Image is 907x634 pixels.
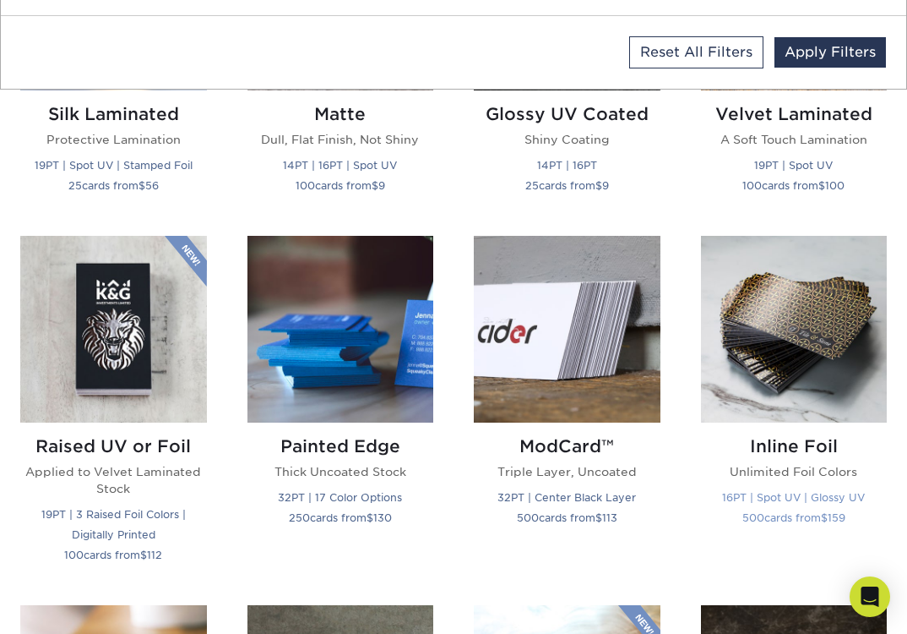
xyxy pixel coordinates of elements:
small: cards from [296,179,385,192]
p: Applied to Velvet Laminated Stock [20,463,207,498]
span: 250 [289,511,310,524]
p: Thick Uncoated Stock [247,463,434,480]
a: ModCard™ Business Cards ModCard™ Triple Layer, Uncoated 32PT | Center Black Layer 500cards from$113 [474,236,660,585]
span: 159 [828,511,845,524]
p: Triple Layer, Uncoated [474,463,660,480]
span: 113 [602,511,617,524]
h2: Raised UV or Foil [20,436,207,456]
span: $ [138,179,145,192]
span: $ [821,511,828,524]
img: New Product [165,236,207,287]
span: 500 [742,511,764,524]
small: cards from [517,511,617,524]
a: Reset All Filters [629,36,763,68]
small: cards from [742,511,845,524]
small: 14PT | 16PT | Spot UV [283,159,397,172]
span: 25 [525,179,539,192]
p: Protective Lamination [20,131,207,148]
span: 100 [742,179,762,192]
span: $ [140,549,147,561]
h2: Glossy UV Coated [474,104,660,124]
small: cards from [68,179,159,192]
small: 19PT | 3 Raised Foil Colors | Digitally Printed [41,508,186,541]
span: 112 [147,549,162,561]
h2: Matte [247,104,434,124]
p: Unlimited Foil Colors [701,463,888,480]
p: A Soft Touch Lamination [701,131,888,148]
span: 9 [602,179,609,192]
a: Apply Filters [774,37,886,68]
span: 25 [68,179,82,192]
small: 19PT | Spot UV [754,159,833,172]
img: Raised UV or Foil Business Cards [20,236,207,423]
h2: ModCard™ [474,436,660,456]
span: $ [372,179,378,192]
h2: Velvet Laminated [701,104,888,124]
small: cards from [289,511,392,524]
img: ModCard™ Business Cards [474,236,660,423]
small: cards from [525,179,609,192]
div: Open Intercom Messenger [850,577,890,617]
a: Inline Foil Business Cards Inline Foil Unlimited Foil Colors 16PT | Spot UV | Glossy UV 500cards ... [701,236,888,585]
span: 100 [296,179,315,192]
span: 9 [378,179,385,192]
a: Raised UV or Foil Business Cards Raised UV or Foil Applied to Velvet Laminated Stock 19PT | 3 Rai... [20,236,207,585]
span: $ [818,179,825,192]
h2: Painted Edge [247,436,434,456]
span: 500 [517,511,539,524]
span: 100 [64,549,84,561]
p: Dull, Flat Finish, Not Shiny [247,131,434,148]
small: 16PT | Spot UV | Glossy UV [722,491,865,504]
img: Painted Edge Business Cards [247,236,434,423]
a: Painted Edge Business Cards Painted Edge Thick Uncoated Stock 32PT | 17 Color Options 250cards fr... [247,236,434,585]
span: $ [595,179,602,192]
h2: Silk Laminated [20,104,207,124]
small: 32PT | 17 Color Options [278,491,402,504]
iframe: Google Customer Reviews [4,582,144,628]
span: 56 [145,179,159,192]
small: cards from [64,549,162,561]
h2: Inline Foil [701,436,888,456]
p: Shiny Coating [474,131,660,148]
small: 14PT | 16PT [537,159,597,172]
small: 19PT | Spot UV | Stamped Foil [35,159,193,172]
small: cards from [742,179,845,192]
span: 100 [825,179,845,192]
span: $ [595,511,602,524]
small: 32PT | Center Black Layer [497,491,636,504]
img: Inline Foil Business Cards [701,236,888,423]
span: $ [367,511,373,524]
span: 130 [373,511,392,524]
